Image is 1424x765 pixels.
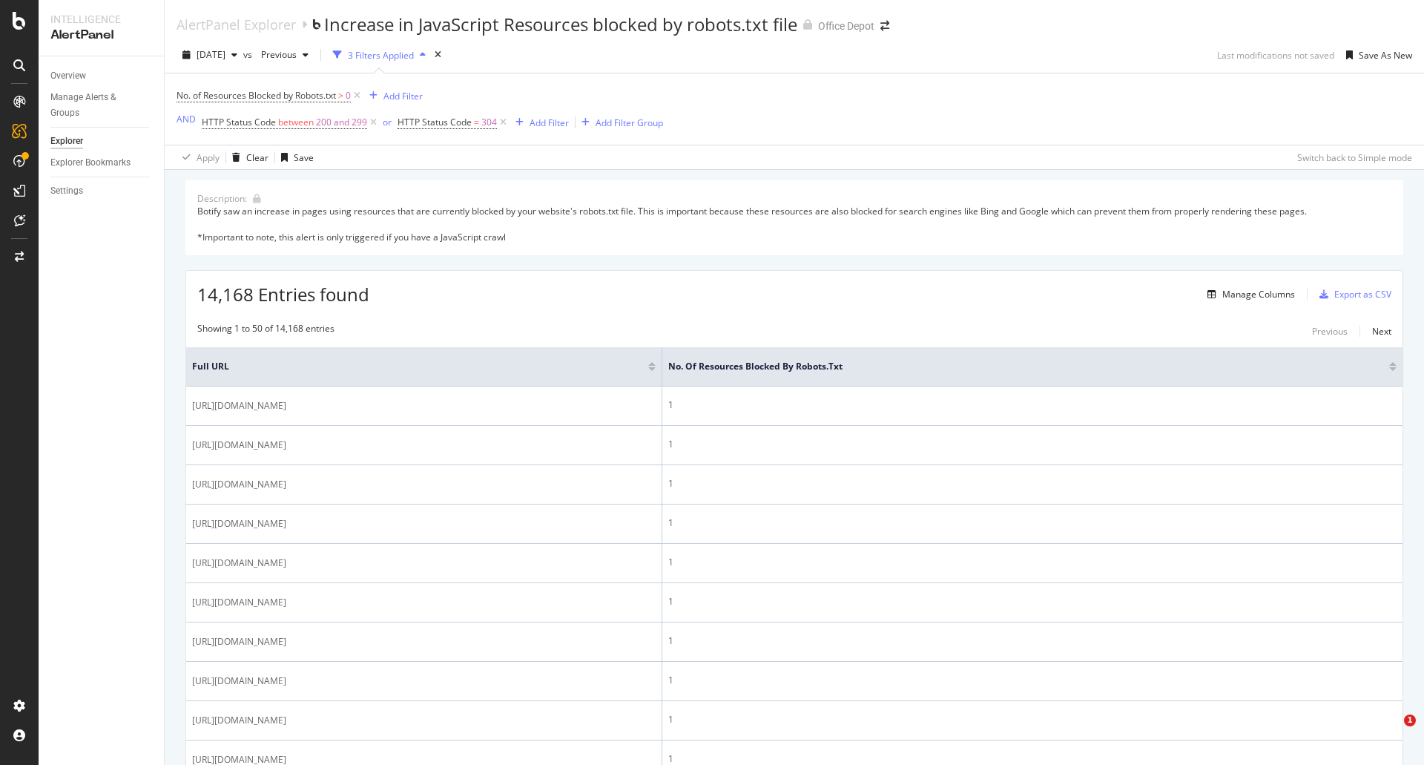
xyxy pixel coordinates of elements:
div: Add Filter Group [596,116,663,129]
span: [URL][DOMAIN_NAME] [192,713,286,728]
span: Previous [255,48,297,61]
div: 1 [668,556,1397,569]
div: AlertPanel [50,27,152,44]
div: 1 [668,398,1397,412]
span: HTTP Status Code [398,116,472,128]
div: arrow-right-arrow-left [880,21,889,31]
div: Save [294,151,314,164]
span: [URL][DOMAIN_NAME] [192,516,286,531]
div: 3 Filters Applied [348,49,414,62]
div: Switch back to Simple mode [1297,151,1412,164]
div: 1 [668,438,1397,451]
span: > [338,89,343,102]
span: HTTP Status Code [202,116,276,128]
span: [URL][DOMAIN_NAME] [192,477,286,492]
div: Botify saw an increase in pages using resources that are currently blocked by your website's robo... [197,205,1391,243]
button: Add Filter Group [576,114,663,131]
span: Full URL [192,360,626,373]
button: Export as CSV [1313,283,1391,306]
button: Previous [255,43,314,67]
span: [URL][DOMAIN_NAME] [192,398,286,413]
div: 1 [668,595,1397,608]
div: 1 [668,477,1397,490]
span: 1 [1404,715,1416,726]
div: Next [1372,325,1391,338]
div: AND [177,113,196,125]
div: or [383,116,392,128]
div: Overview [50,68,86,84]
button: Add Filter [510,114,569,131]
div: 1 [668,634,1397,648]
button: Add Filter [363,87,423,105]
span: = [474,116,479,128]
span: [URL][DOMAIN_NAME] [192,634,286,649]
div: Previous [1312,325,1348,338]
div: Explorer [50,134,83,149]
div: 1 [668,516,1397,530]
div: Add Filter [530,116,569,129]
span: 0 [346,85,351,106]
div: Last modifications not saved [1217,49,1334,62]
button: or [383,115,392,129]
a: Overview [50,68,154,84]
div: Export as CSV [1334,288,1391,301]
iframe: Intercom live chat [1374,715,1409,750]
a: Manage Alerts & Groups [50,90,154,121]
span: vs [243,48,255,61]
a: Explorer [50,134,154,149]
span: 14,168 Entries found [197,282,369,306]
div: Office Depot [818,19,874,33]
div: Increase in JavaScript Resources blocked by robots.txt file [324,12,797,37]
div: 1 [668,674,1397,687]
span: 2025 Sep. 19th [197,48,225,61]
button: Clear [226,145,268,169]
button: 3 Filters Applied [327,43,432,67]
div: Explorer Bookmarks [50,155,131,171]
button: [DATE] [177,43,243,67]
span: No. of Resources Blocked by Robots.txt [668,360,1367,373]
button: Save [275,145,314,169]
div: Manage Alerts & Groups [50,90,139,121]
a: AlertPanel Explorer [177,16,296,33]
div: Manage Columns [1222,288,1295,301]
div: Description: [197,192,247,205]
button: Apply [177,145,220,169]
span: 200 and 299 [316,112,367,133]
button: Manage Columns [1201,286,1295,303]
span: between [278,116,314,128]
div: Showing 1 to 50 of 14,168 entries [197,322,334,340]
button: Switch back to Simple mode [1291,145,1412,169]
div: Clear [246,151,268,164]
span: [URL][DOMAIN_NAME] [192,674,286,689]
div: Settings [50,183,83,199]
button: AND [177,112,196,126]
button: Save As New [1340,43,1412,67]
a: Explorer Bookmarks [50,155,154,171]
div: 1 [668,713,1397,726]
div: Apply [197,151,220,164]
span: 304 [481,112,497,133]
span: [URL][DOMAIN_NAME] [192,438,286,453]
div: Add Filter [383,90,423,102]
div: times [432,47,444,62]
a: Settings [50,183,154,199]
div: Save As New [1359,49,1412,62]
button: Previous [1312,322,1348,340]
div: Intelligence [50,12,152,27]
span: [URL][DOMAIN_NAME] [192,595,286,610]
button: Next [1372,322,1391,340]
span: [URL][DOMAIN_NAME] [192,556,286,571]
span: No. of Resources Blocked by Robots.txt [177,89,336,102]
